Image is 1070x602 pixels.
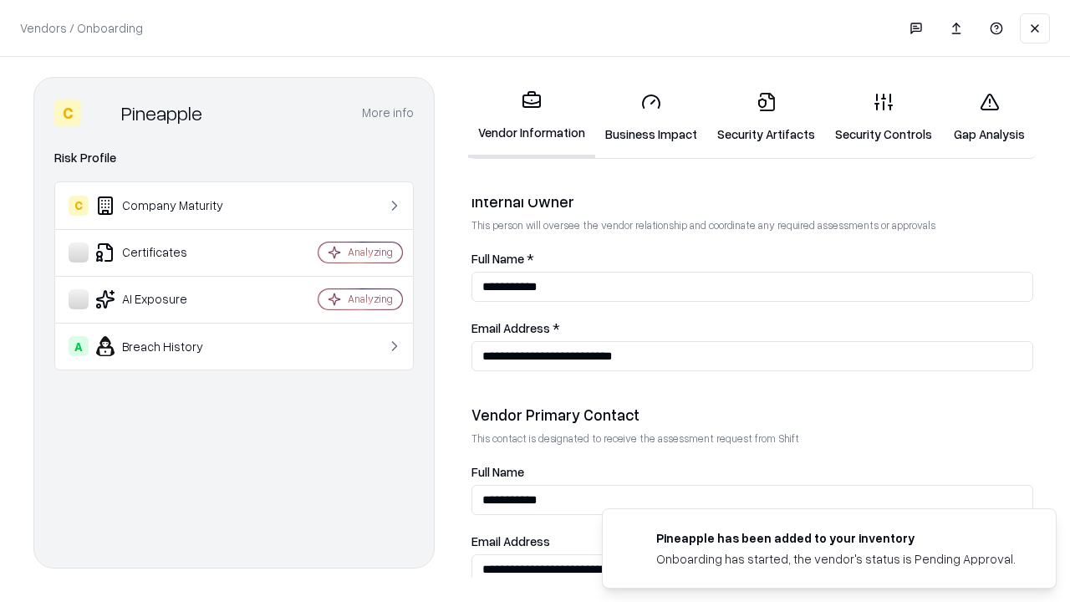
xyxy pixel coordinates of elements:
div: Analyzing [348,292,393,306]
p: This person will oversee the vendor relationship and coordinate any required assessments or appro... [471,218,1033,232]
div: C [54,99,81,126]
img: pineappleenergy.com [623,529,643,549]
img: Pineapple [88,99,115,126]
label: Email Address * [471,322,1033,334]
div: Analyzing [348,245,393,259]
a: Business Impact [595,79,707,156]
div: Risk Profile [54,148,414,168]
div: Pineapple [121,99,202,126]
p: Vendors / Onboarding [20,19,143,37]
div: Company Maturity [69,196,268,216]
button: More info [362,98,414,128]
a: Security Controls [825,79,942,156]
div: C [69,196,89,216]
a: Gap Analysis [942,79,1037,156]
div: Internal Owner [471,191,1033,212]
div: AI Exposure [69,289,268,309]
label: Email Address [471,535,1033,548]
div: Certificates [69,242,268,263]
div: Breach History [69,336,268,356]
p: This contact is designated to receive the assessment request from Shift [471,431,1033,446]
label: Full Name * [471,253,1033,265]
a: Security Artifacts [707,79,825,156]
label: Full Name [471,466,1033,478]
div: Pineapple has been added to your inventory [656,529,1016,547]
a: Vendor Information [468,77,595,158]
div: A [69,336,89,356]
div: Vendor Primary Contact [471,405,1033,425]
div: Onboarding has started, the vendor's status is Pending Approval. [656,550,1016,568]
